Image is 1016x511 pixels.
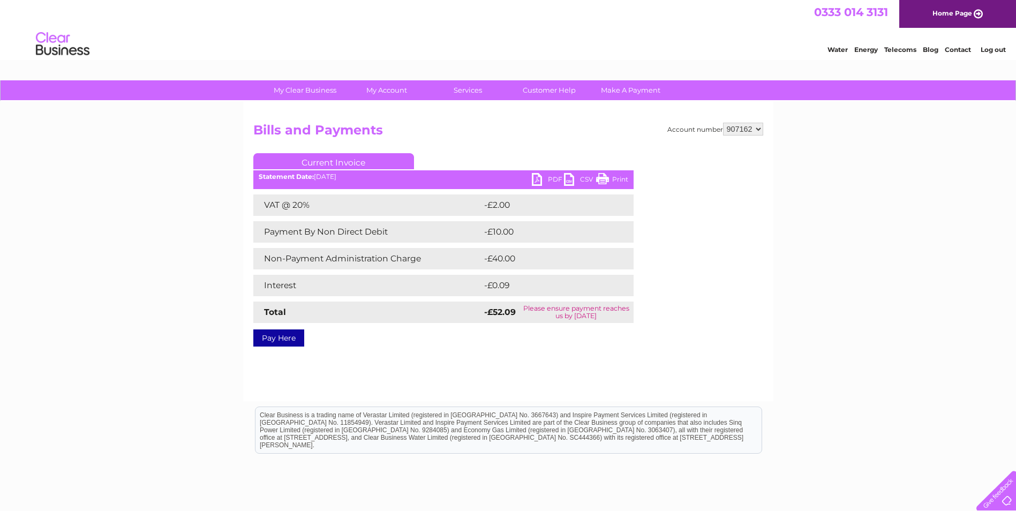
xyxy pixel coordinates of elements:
div: Account number [667,123,763,136]
b: Statement Date: [259,172,314,181]
a: Services [424,80,512,100]
td: Non-Payment Administration Charge [253,248,481,269]
a: PDF [532,173,564,189]
a: Log out [981,46,1006,54]
a: Customer Help [505,80,593,100]
strong: -£52.09 [484,307,516,317]
a: Pay Here [253,329,304,347]
a: Telecoms [884,46,916,54]
td: Please ensure payment reaches us by [DATE] [519,302,633,323]
div: Clear Business is a trading name of Verastar Limited (registered in [GEOGRAPHIC_DATA] No. 3667643... [255,6,762,52]
a: CSV [564,173,596,189]
td: -£2.00 [481,194,611,216]
a: 0333 014 3131 [814,5,888,19]
strong: Total [264,307,286,317]
a: Contact [945,46,971,54]
td: VAT @ 20% [253,194,481,216]
a: Energy [854,46,878,54]
img: logo.png [35,28,90,61]
a: My Account [342,80,431,100]
div: [DATE] [253,173,634,181]
a: Blog [923,46,938,54]
a: My Clear Business [261,80,349,100]
td: Payment By Non Direct Debit [253,221,481,243]
td: -£40.00 [481,248,614,269]
td: Interest [253,275,481,296]
td: -£0.09 [481,275,611,296]
a: Water [827,46,848,54]
a: Current Invoice [253,153,414,169]
a: Make A Payment [586,80,675,100]
h2: Bills and Payments [253,123,763,143]
td: -£10.00 [481,221,613,243]
a: Print [596,173,628,189]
